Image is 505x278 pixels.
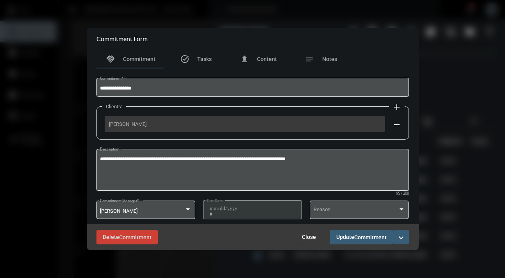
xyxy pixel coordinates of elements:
span: Close [302,234,316,240]
mat-icon: file_upload [240,54,249,64]
button: UpdateCommitment [330,230,393,244]
span: Delete [103,234,152,240]
span: Content [257,56,277,62]
mat-icon: expand_more [396,233,406,242]
span: Tasks [197,56,212,62]
span: [PERSON_NAME] [100,208,137,214]
span: [PERSON_NAME] [109,121,381,127]
button: Close [296,230,322,244]
button: DeleteCommitment [96,230,158,244]
label: Clients: [102,104,126,109]
mat-icon: remove [392,120,402,129]
span: Commitment [119,234,152,240]
span: Update [336,234,387,240]
mat-hint: 95 / 200 [396,192,409,196]
mat-icon: add [392,102,402,112]
mat-icon: task_alt [180,54,189,64]
span: Commitment [123,56,155,62]
mat-icon: handshake [106,54,115,64]
h2: Commitment Form [96,35,148,42]
mat-icon: notes [305,54,314,64]
span: Notes [322,56,337,62]
span: Commitment [354,234,387,240]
